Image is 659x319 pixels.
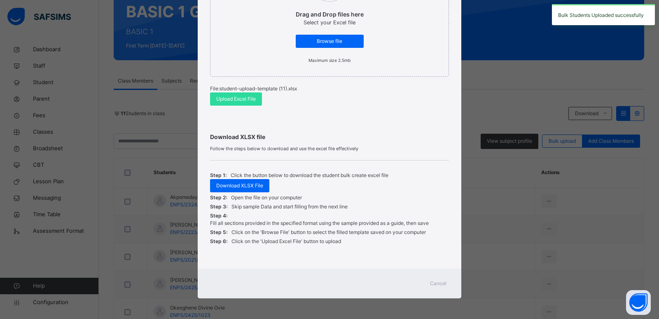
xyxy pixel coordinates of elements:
span: Follow the steps below to download and use the excel file effectively [210,145,449,152]
span: Step 3: [210,203,227,210]
p: Fill all sections provided in the specified format using the sample provided as a guide, then save [210,220,429,227]
span: Step 1: [210,172,227,179]
span: Upload Excel File [216,95,256,103]
span: Download XLSX File [216,182,263,189]
span: Step 4: [210,212,227,220]
p: Drag and Drop files here [296,10,364,19]
p: Click on the 'Upload Excel File' button to upload [231,238,341,245]
span: Step 5: [210,229,227,236]
span: Download XLSX file [210,132,449,141]
small: Maximum size 2.5mb [308,58,351,63]
span: Cancel [430,280,446,287]
button: Open asap [626,290,651,315]
p: Open the file on your computer [231,194,302,201]
span: Browse file [302,38,358,45]
p: File: student-upload-template (11).xlsx [210,85,449,92]
span: Select your Excel file [304,19,355,26]
span: Step 2: [210,194,227,201]
span: Step 6: [210,238,227,245]
div: Bulk Students Uploaded successfully [552,4,655,25]
p: Skip sample Data and start filling from the next line [231,203,348,210]
p: Click the button below to download the student bulk create excel file [231,172,388,179]
p: Click on the 'Browse File' button to select the filled template saved on your computer [231,229,426,236]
